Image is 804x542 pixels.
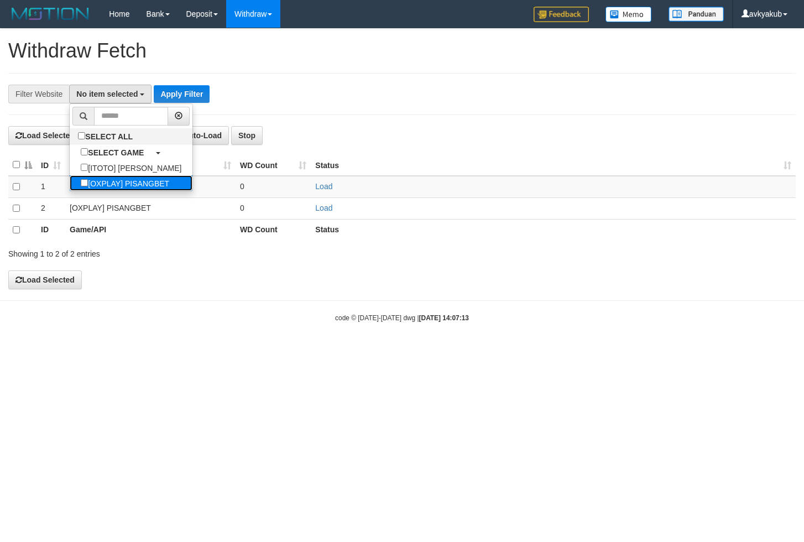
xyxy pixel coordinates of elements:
[78,132,85,139] input: SELECT ALL
[65,176,236,198] td: [ITOTO] [PERSON_NAME]
[36,197,65,219] td: 2
[8,40,796,62] h1: Withdraw Fetch
[36,176,65,198] td: 1
[231,126,263,145] button: Stop
[311,154,796,176] th: Status: activate to sort column ascending
[154,85,210,103] button: Apply Filter
[65,154,236,176] th: Game/API: activate to sort column ascending
[65,197,236,219] td: [OXPLAY] PISANGBET
[70,128,144,144] label: SELECT ALL
[315,204,332,212] a: Load
[311,219,796,241] th: Status
[669,7,724,22] img: panduan.png
[240,182,244,191] span: 0
[70,175,180,191] label: [OXPLAY] PISANGBET
[419,314,469,322] strong: [DATE] 14:07:13
[65,219,236,241] th: Game/API
[8,270,82,289] button: Load Selected
[8,126,82,145] button: Load Selected
[36,219,65,241] th: ID
[8,244,327,259] div: Showing 1 to 2 of 2 entries
[240,204,244,212] span: 0
[335,314,469,322] small: code © [DATE]-[DATE] dwg |
[315,182,332,191] a: Load
[36,154,65,176] th: ID: activate to sort column ascending
[236,219,311,241] th: WD Count
[8,6,92,22] img: MOTION_logo.png
[534,7,589,22] img: Feedback.jpg
[88,148,144,157] b: SELECT GAME
[605,7,652,22] img: Button%20Memo.svg
[81,179,88,186] input: [OXPLAY] PISANGBET
[81,148,88,155] input: SELECT GAME
[81,164,88,171] input: [ITOTO] [PERSON_NAME]
[76,90,138,98] span: No item selected
[236,154,311,176] th: WD Count: activate to sort column ascending
[70,160,192,175] label: [ITOTO] [PERSON_NAME]
[70,144,192,160] a: SELECT GAME
[8,85,69,103] div: Filter Website
[69,85,152,103] button: No item selected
